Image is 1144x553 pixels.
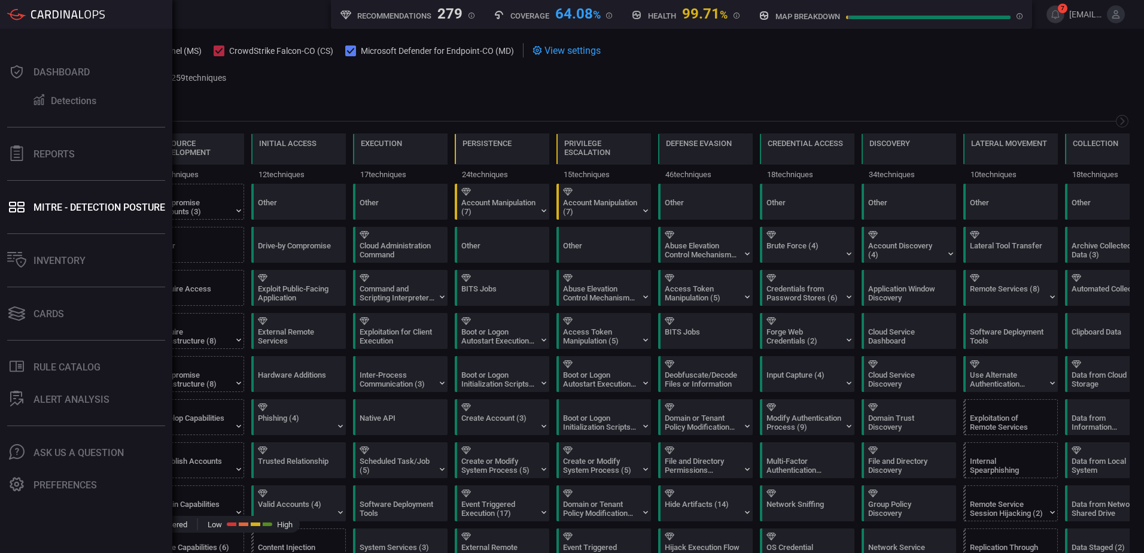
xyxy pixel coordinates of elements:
[970,500,1045,518] div: Remote Service Session Hijacking (2)
[658,313,753,349] div: T1197: BITS Jobs
[360,327,434,345] div: Exploitation for Client Execution
[766,198,841,216] div: Other
[658,184,753,220] div: Other
[768,139,843,148] div: Credential Access
[214,44,333,56] button: CrowdStrike Falcon-CO (CS)
[251,356,346,392] div: T1200: Hardware Additions
[461,414,536,432] div: Create Account (3)
[760,227,854,263] div: T1110: Brute Force
[150,270,244,306] div: T1650: Acquire Access (Not covered)
[869,139,910,148] div: Discovery
[648,11,676,20] h5: Health
[862,313,956,349] div: T1538: Cloud Service Dashboard
[666,139,732,148] div: Defense Evasion
[463,139,512,148] div: Persistence
[258,500,333,518] div: Valid Accounts (4)
[360,241,434,259] div: Cloud Administration Command
[455,184,549,220] div: T1098: Account Manipulation
[455,442,549,478] div: T1543: Create or Modify System Process
[150,313,244,349] div: T1583: Acquire Infrastructure (Not covered)
[720,8,728,21] span: %
[862,356,956,392] div: T1526: Cloud Service Discovery
[353,442,448,478] div: T1053: Scheduled Task/Job
[970,198,1045,216] div: Other
[251,133,346,184] div: TA0001: Initial Access
[461,284,536,302] div: BITS Jobs
[868,198,943,216] div: Other
[156,500,231,518] div: Obtain Capabilities (7)
[862,442,956,478] div: T1083: File and Directory Discovery
[760,133,854,184] div: TA0006: Credential Access
[361,139,402,148] div: Execution
[556,356,651,392] div: T1547: Boot or Logon Autostart Execution
[970,457,1045,475] div: Internal Spearphishing
[251,270,346,306] div: T1190: Exploit Public-Facing Application
[353,313,448,349] div: T1203: Exploitation for Client Execution
[150,399,244,435] div: T1587: Develop Capabilities (Not covered)
[556,313,651,349] div: T1134: Access Token Manipulation
[258,198,333,216] div: Other
[658,485,753,521] div: T1564: Hide Artifacts
[258,284,333,302] div: Exploit Public-Facing Application
[156,198,231,216] div: Compromise Accounts (3)
[34,479,97,491] div: Preferences
[658,133,753,184] div: TA0005: Defense Evasion
[251,399,346,435] div: T1566: Phishing
[555,5,601,20] div: 64.08
[658,227,753,263] div: T1548: Abuse Elevation Control Mechanism
[775,12,840,21] h5: map breakdown
[455,270,549,306] div: T1197: BITS Jobs
[150,184,244,220] div: T1586: Compromise Accounts
[277,520,293,529] span: High
[868,241,943,259] div: Account Discovery (4)
[963,270,1058,306] div: T1021: Remote Services
[658,399,753,435] div: T1484: Domain or Tenant Policy Modification
[963,442,1058,478] div: T1534: Internal Spearphishing (Not covered)
[658,356,753,392] div: T1140: Deobfuscate/Decode Files or Information
[156,370,231,388] div: Compromise Infrastructure (8)
[665,500,740,518] div: Hide Artifacts (14)
[259,139,317,148] div: Initial Access
[345,44,514,56] button: Microsoft Defender for Endpoint-CO (MD)
[258,370,333,388] div: Hardware Additions
[868,284,943,302] div: Application Window Discovery
[665,198,740,216] div: Other
[556,270,651,306] div: T1548: Abuse Elevation Control Mechanism
[682,5,728,20] div: 99.71
[461,198,536,216] div: Account Manipulation (7)
[868,370,943,388] div: Cloud Service Discovery
[510,11,549,20] h5: Coverage
[970,414,1045,432] div: Exploitation of Remote Services
[533,43,601,57] div: View settings
[360,457,434,475] div: Scheduled Task/Job (5)
[665,241,740,259] div: Abuse Elevation Control Mechanism (6)
[563,457,638,475] div: Create or Modify System Process (5)
[556,184,651,220] div: T1098: Account Manipulation
[862,399,956,435] div: T1482: Domain Trust Discovery
[963,485,1058,521] div: T1563: Remote Service Session Hijacking (Not covered)
[760,399,854,435] div: T1556: Modify Authentication Process
[156,457,231,475] div: Establish Accounts (3)
[563,500,638,518] div: Domain or Tenant Policy Modification (2)
[563,327,638,345] div: Access Token Manipulation (5)
[556,165,651,184] div: 15 techniques
[251,227,346,263] div: T1189: Drive-by Compromise
[353,399,448,435] div: T1106: Native API (Not covered)
[258,241,333,259] div: Drive-by Compromise
[963,399,1058,435] div: T1210: Exploitation of Remote Services (Not covered)
[766,414,841,432] div: Modify Authentication Process (9)
[34,148,75,160] div: Reports
[563,198,638,216] div: Account Manipulation (7)
[868,500,943,518] div: Group Policy Discovery
[455,133,549,184] div: TA0003: Persistence
[461,370,536,388] div: Boot or Logon Initialization Scripts (5)
[868,414,943,432] div: Domain Trust Discovery
[34,308,64,320] div: Cards
[658,270,753,306] div: T1134: Access Token Manipulation
[361,46,514,56] span: Microsoft Defender for Endpoint-CO (MD)
[455,485,549,521] div: T1546: Event Triggered Execution
[862,270,956,306] div: T1010: Application Window Discovery (Not covered)
[862,133,956,184] div: TA0007: Discovery
[157,139,236,157] div: Resource Development
[1073,139,1118,148] div: Collection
